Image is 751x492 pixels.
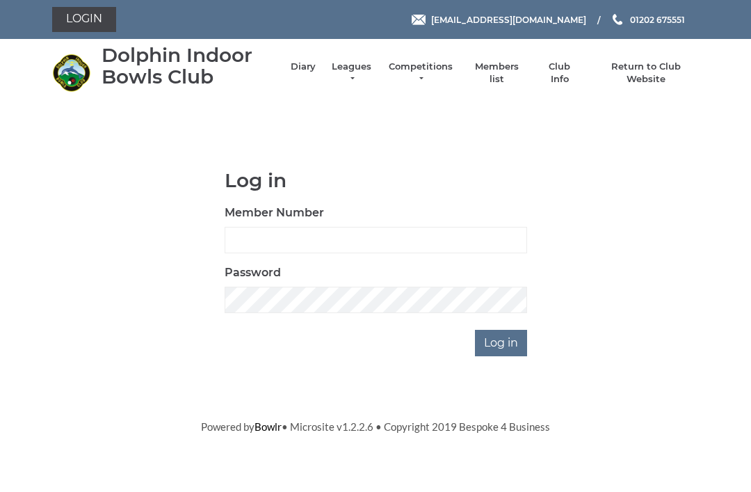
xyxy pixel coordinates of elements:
[255,420,282,433] a: Bowlr
[611,13,685,26] a: Phone us 01202 675551
[225,264,281,281] label: Password
[102,45,277,88] div: Dolphin Indoor Bowls Club
[412,15,426,25] img: Email
[330,61,373,86] a: Leagues
[52,54,90,92] img: Dolphin Indoor Bowls Club
[412,13,586,26] a: Email [EMAIL_ADDRESS][DOMAIN_NAME]
[630,14,685,24] span: 01202 675551
[475,330,527,356] input: Log in
[225,170,527,191] h1: Log in
[613,14,622,25] img: Phone us
[201,420,550,433] span: Powered by • Microsite v1.2.2.6 • Copyright 2019 Bespoke 4 Business
[467,61,525,86] a: Members list
[431,14,586,24] span: [EMAIL_ADDRESS][DOMAIN_NAME]
[387,61,454,86] a: Competitions
[291,61,316,73] a: Diary
[594,61,699,86] a: Return to Club Website
[540,61,580,86] a: Club Info
[52,7,116,32] a: Login
[225,205,324,221] label: Member Number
